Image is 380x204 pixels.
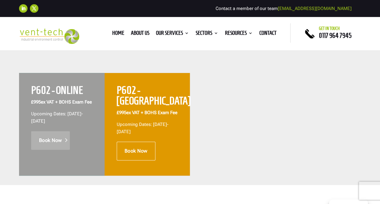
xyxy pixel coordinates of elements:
[319,26,340,31] span: Get in touch
[196,31,218,38] a: Sectors
[112,31,124,38] a: Home
[156,31,189,38] a: Our Services
[19,28,79,44] img: 2023-09-27T08_35_16.549ZVENT-TECH---Clear-background
[31,99,92,105] strong: ex VAT + BOHS Exam Fee
[225,31,253,38] a: Resources
[31,110,93,125] p: Upcoming Dates: [DATE]-[DATE]
[117,121,178,136] p: Upcoming Dates: [DATE]-[DATE]
[31,85,93,99] h2: P602 - ONLINE
[31,131,70,150] a: Book Now
[319,32,352,39] a: 0117 964 7945
[259,31,277,38] a: Contact
[30,4,38,13] a: Follow on X
[31,99,41,105] span: £995
[117,110,177,115] strong: ex VAT + BOHS Exam Fee
[131,31,149,38] a: About us
[278,6,352,11] a: [EMAIL_ADDRESS][DOMAIN_NAME]
[117,110,126,115] span: £995
[117,142,155,160] a: Book Now
[117,85,178,109] h2: P602 - [GEOGRAPHIC_DATA]
[216,6,352,11] span: Contact a member of our team
[19,4,28,13] a: Follow on LinkedIn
